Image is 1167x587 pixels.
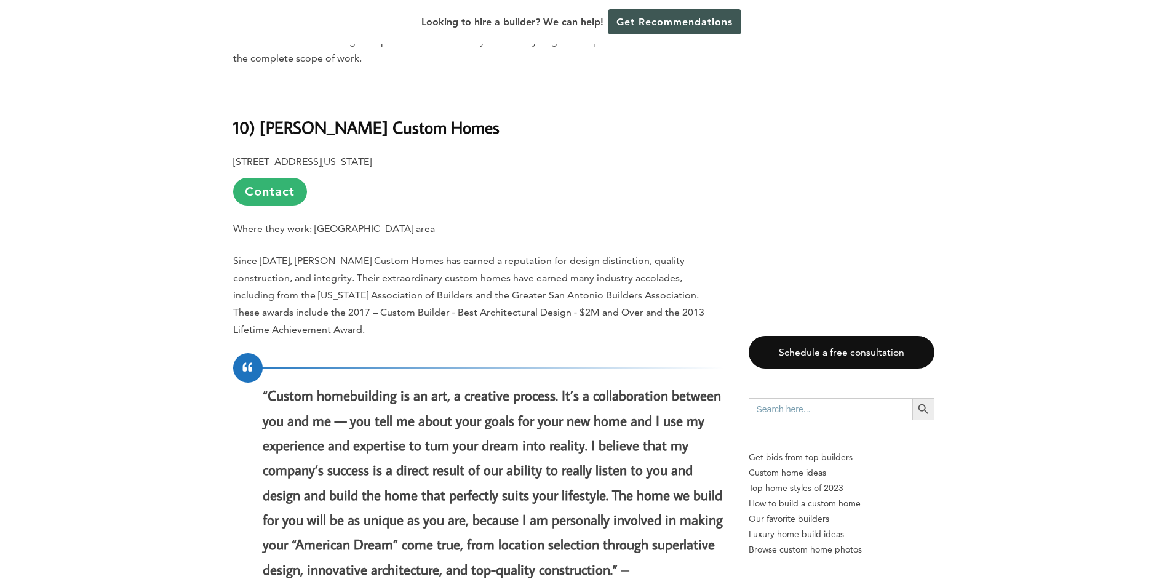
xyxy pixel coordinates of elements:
a: Get Recommendations [608,9,741,34]
p: [STREET_ADDRESS][US_STATE] [233,153,724,206]
p: Get bids from top builders [749,450,934,465]
a: Top home styles of 2023 [749,481,934,496]
b: 10) [PERSON_NAME] Custom Homes [233,116,500,138]
a: Contact [233,178,307,206]
a: Schedule a free consultation [749,336,934,369]
input: Search here... [749,398,912,420]
b: Where they work: [GEOGRAPHIC_DATA] area [233,223,435,234]
i: “Custom homebuilding is an art, a creative process. It’s a collaboration between you and me — you... [263,386,723,578]
a: How to build a custom home [749,496,934,511]
svg: Search [917,402,930,416]
span: Since [DATE], [PERSON_NAME] Custom Homes has earned a reputation for design distinction, quality ... [233,255,705,335]
a: Custom home ideas [749,465,934,481]
a: Our favorite builders [749,511,934,527]
a: Luxury home build ideas [749,527,934,542]
a: Browse custom home photos [749,542,934,557]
